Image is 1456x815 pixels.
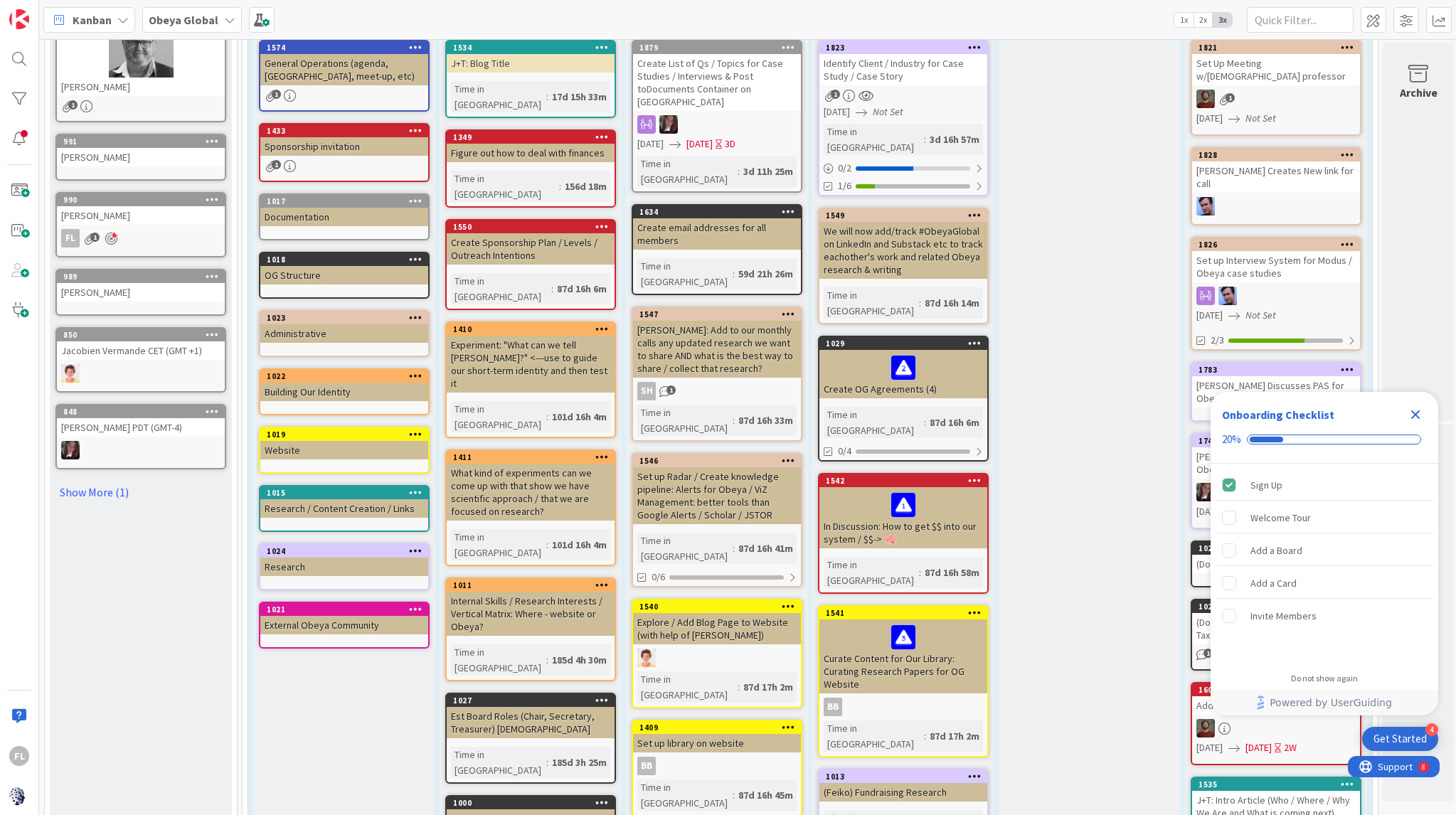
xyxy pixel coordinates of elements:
span: 1 [272,160,281,169]
div: 1022 [260,370,428,383]
div: Create Sponsorship Plan / Levels / Outreach Intentions [447,233,615,265]
div: 1550Create Sponsorship Plan / Levels / Outreach Intentions [447,220,615,265]
div: 1546 [633,454,801,467]
div: 1349 [447,131,615,144]
div: 1028 [1192,542,1360,555]
span: : [733,266,735,282]
div: 87d 16h 6m [553,281,610,297]
a: 850Jacobien Vermande CET (GMT +1)JV [55,327,226,393]
div: Add a Card [1250,575,1297,592]
div: 1546 [639,456,801,466]
a: 848[PERSON_NAME] PDT (GMT-4)TD [55,404,226,469]
a: 1433Sponsorship invitation [259,123,430,182]
div: 1743 [1192,435,1360,447]
div: 1015 [260,486,428,499]
div: 1028(Dolf) Set Up Dutch Bank Acct [1192,542,1360,573]
a: 1879Create List of Qs / Topics for Case Studies / Interviews & Post toDocuments Container on [GEO... [632,40,802,193]
div: 101d 16h 4m [548,537,610,553]
div: Sign Up is complete. [1216,469,1433,501]
input: Quick Filter... [1247,7,1354,33]
a: 1024Research [259,543,430,590]
div: 1547[PERSON_NAME]: Add to our monthly calls any updated research we want to share AND what is the... [633,308,801,378]
div: 1826Set up Interview System for Modus / Obeya case studies [1192,238,1360,282]
span: : [559,179,561,194]
div: 1024Research [260,545,428,576]
a: 1023Administrative [259,310,430,357]
div: 991 [57,135,225,148]
div: Set up Interview System for Modus / Obeya case studies [1192,251,1360,282]
div: 1534J+T: Blog Title [447,41,615,73]
div: 1349 [453,132,615,142]
div: 1021 [267,604,428,614]
div: Welcome Tour [1250,509,1311,526]
a: 1547[PERSON_NAME]: Add to our monthly calls any updated research we want to share AND what is the... [632,307,802,442]
div: Invite Members [1250,607,1317,624]
div: 87d 16h 6m [926,415,983,430]
div: Administrative [260,324,428,343]
span: 1 [68,100,78,110]
div: 1017 [260,195,428,208]
a: 1534J+T: Blog TitleTime in [GEOGRAPHIC_DATA]:17d 15h 33m [445,40,616,118]
a: 1826Set up Interview System for Modus / Obeya case studiesJB[DATE]Not Set2/3 [1191,237,1361,351]
span: : [551,281,553,297]
span: : [919,565,921,580]
span: 1 [1203,649,1213,658]
div: 1828[PERSON_NAME] Creates New link for call [1192,149,1360,193]
div: 1023Administrative [260,311,428,343]
div: Onboarding Checklist [1222,406,1334,423]
span: 1 [1226,93,1235,102]
div: 1574 [260,41,428,54]
span: : [733,412,735,428]
div: 1783 [1192,363,1360,376]
div: 1022Building Our Identity [260,370,428,401]
a: 1410Experiment: "What can we tell [PERSON_NAME]?" <---use to guide our short-term identity and th... [445,321,616,438]
img: TD [659,115,678,134]
div: TD [633,115,801,134]
div: Time in [GEOGRAPHIC_DATA] [824,407,924,438]
div: 87d 16h 14m [921,295,983,311]
span: Support [30,2,65,19]
span: : [546,652,548,668]
div: (Dolf) Obtain Tax # (RSIN) from Dutch Tax Authority [1192,613,1360,644]
div: 1023 [267,313,428,323]
div: 87d 16h 33m [735,412,797,428]
div: 1823 [826,43,987,53]
div: 1826 [1199,240,1360,250]
div: 1019 [267,430,428,440]
div: 1011Internal Skills / Research Interests / Vertical Matrix: Where - website or Obeya? [447,579,615,636]
div: 848 [57,405,225,418]
div: Research / Content Creation / Links [260,499,428,518]
a: 1411What kind of experiments can we come up with that show we have scientific approach / that we ... [445,449,616,566]
div: 1015 [267,488,428,498]
div: Time in [GEOGRAPHIC_DATA] [824,287,919,319]
span: 1 [666,385,676,395]
div: 1011 [453,580,615,590]
div: Time in [GEOGRAPHIC_DATA] [451,644,546,676]
div: 1026 [1192,600,1360,613]
img: TD [1196,483,1215,501]
div: SH [637,382,656,400]
div: JB [1192,287,1360,305]
div: 1534 [453,43,615,53]
div: 1823Identify Client / Industry for Case Study / Case Story [819,41,987,85]
span: [DATE] [686,137,713,151]
div: [PERSON_NAME] Creates New link for call [1192,161,1360,193]
a: 990[PERSON_NAME]fl [55,192,226,257]
div: 1026(Dolf) Obtain Tax # (RSIN) from Dutch Tax Authority [1192,600,1360,644]
a: 1017Documentation [259,193,430,240]
span: 1 [272,90,281,99]
div: SH [633,382,801,400]
span: 1 [831,90,840,99]
div: Explore / Add Blog Page to Website (with help of [PERSON_NAME]) [633,613,801,644]
div: [PERSON_NAME]: Add to our monthly calls any updated research we want to share AND what is the bes... [633,321,801,378]
b: Obeya Global [149,13,218,27]
div: Add a Board is incomplete. [1216,535,1433,566]
div: 1023 [260,311,428,324]
div: 1879Create List of Qs / Topics for Case Studies / Interviews & Post toDocuments Container on [GEO... [633,41,801,111]
div: fl [61,229,80,247]
span: Kanban [73,11,112,28]
i: Not Set [873,105,903,118]
div: 87d 16h 58m [921,565,983,580]
a: 991[PERSON_NAME] [55,134,226,181]
div: 991[PERSON_NAME] [57,135,225,166]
